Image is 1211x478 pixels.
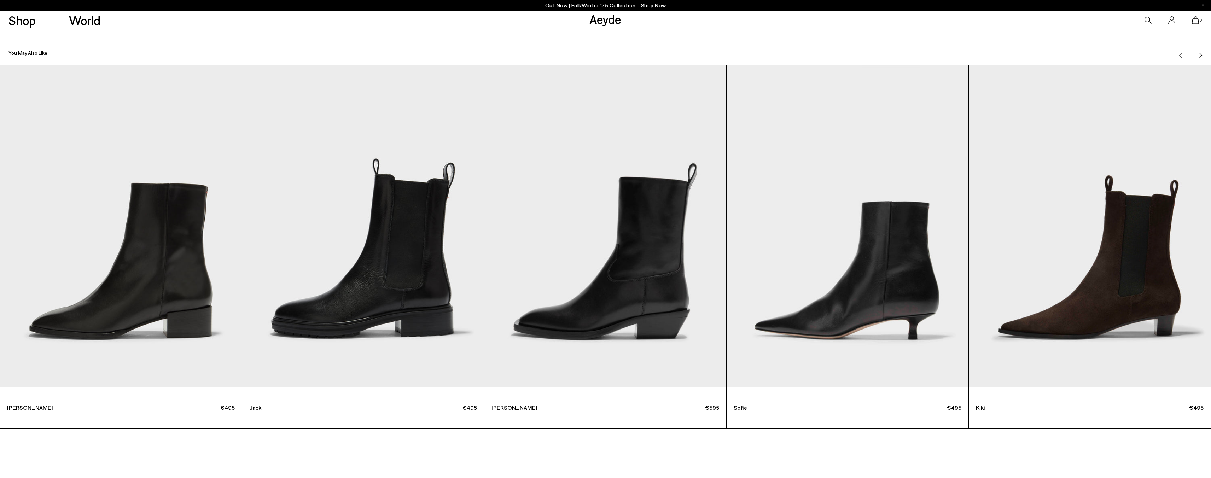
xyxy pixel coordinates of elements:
[1090,402,1204,413] span: €495
[589,12,621,27] a: Aeyde
[363,402,477,413] span: €495
[969,65,1211,429] div: 5 / 12
[242,65,484,428] a: Jack €495
[969,65,1211,387] img: Kiki Suede Chelsea Boots
[242,65,484,429] div: 2 / 12
[727,65,968,428] a: Sofie €495
[848,402,961,413] span: €495
[491,403,605,412] span: [PERSON_NAME]
[1199,18,1203,22] span: 0
[1198,47,1204,58] button: Next slide
[7,403,121,412] span: [PERSON_NAME]
[969,65,1211,428] a: Kiki €495
[727,65,968,387] img: Sofie Leather Ankle Boots
[8,49,47,57] h2: You May Also Like
[976,403,1090,412] span: Kiki
[249,403,363,412] span: Jack
[121,402,235,413] span: €495
[734,403,848,412] span: Sofie
[641,2,666,8] span: Navigate to /collections/new-in
[69,14,100,27] a: World
[1178,47,1183,58] button: Previous slide
[1192,16,1199,24] a: 0
[1178,53,1183,58] img: svg%3E
[484,65,726,387] img: Luis Leather Cowboy Ankle Boots
[727,65,969,429] div: 4 / 12
[1198,53,1204,58] img: svg%3E
[8,14,36,27] a: Shop
[242,65,484,387] img: Jack Chelsea Boots
[605,402,719,413] span: €595
[484,65,726,428] a: [PERSON_NAME] €595
[484,65,727,429] div: 3 / 12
